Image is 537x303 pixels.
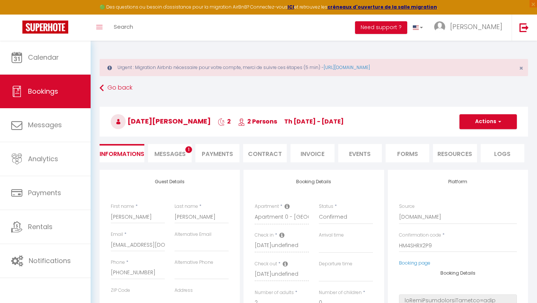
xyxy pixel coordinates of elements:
[399,260,430,266] a: Booking page
[481,144,524,162] li: Logs
[327,4,437,10] a: créneaux d'ouverture de la salle migration
[195,144,239,162] li: Payments
[154,150,186,158] span: Messages
[519,23,529,32] img: logout
[255,232,274,239] label: Check in
[319,232,344,239] label: Arrival time
[111,287,130,294] label: ZIP Code
[255,179,373,184] h4: Booking Details
[185,146,192,153] span: 1
[111,231,123,238] label: Email
[519,63,523,73] span: ×
[114,23,133,31] span: Search
[288,4,294,10] a: ICI
[399,232,441,239] label: Confirmation code
[218,117,231,126] span: 2
[428,15,512,41] a: ... [PERSON_NAME]
[338,144,382,162] li: Events
[28,154,58,163] span: Analytics
[433,144,477,162] li: Resources
[243,144,287,162] li: Contract
[399,271,517,276] h4: Booking Details
[319,260,352,268] label: Departure time
[28,87,58,96] span: Bookings
[399,179,517,184] h4: Platform
[111,259,125,266] label: Phone
[434,21,445,32] img: ...
[28,53,59,62] span: Calendar
[291,144,334,162] li: Invoice
[175,203,198,210] label: Last name
[255,203,279,210] label: Apartment
[284,117,344,126] span: Th [DATE] - [DATE]
[386,144,429,162] li: Forms
[100,81,528,95] a: Go back
[255,289,294,296] label: Number of adults
[459,114,517,129] button: Actions
[450,22,502,31] span: [PERSON_NAME]
[22,21,68,34] img: Super Booking
[108,15,139,41] a: Search
[324,64,370,71] a: [URL][DOMAIN_NAME]
[6,3,28,25] button: Ouvrir le widget de chat LiveChat
[29,256,71,265] span: Notifications
[319,289,362,296] label: Number of children
[28,188,61,197] span: Payments
[319,203,333,210] label: Status
[111,203,134,210] label: First name
[175,287,193,294] label: Address
[175,259,213,266] label: Alternative Phone
[100,59,528,76] div: Urgent : Migration Airbnb nécessaire pour votre compte, merci de suivre ces étapes (5 min) -
[355,21,407,34] button: Need support ?
[238,117,277,126] span: 2 Persons
[111,116,211,126] span: [DATE][PERSON_NAME]
[399,203,415,210] label: Source
[111,179,229,184] h4: Guest Details
[519,65,523,72] button: Close
[28,222,53,231] span: Rentals
[28,120,62,129] span: Messages
[255,260,277,268] label: Check out
[175,231,211,238] label: Alternative Email
[100,144,144,162] li: Informations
